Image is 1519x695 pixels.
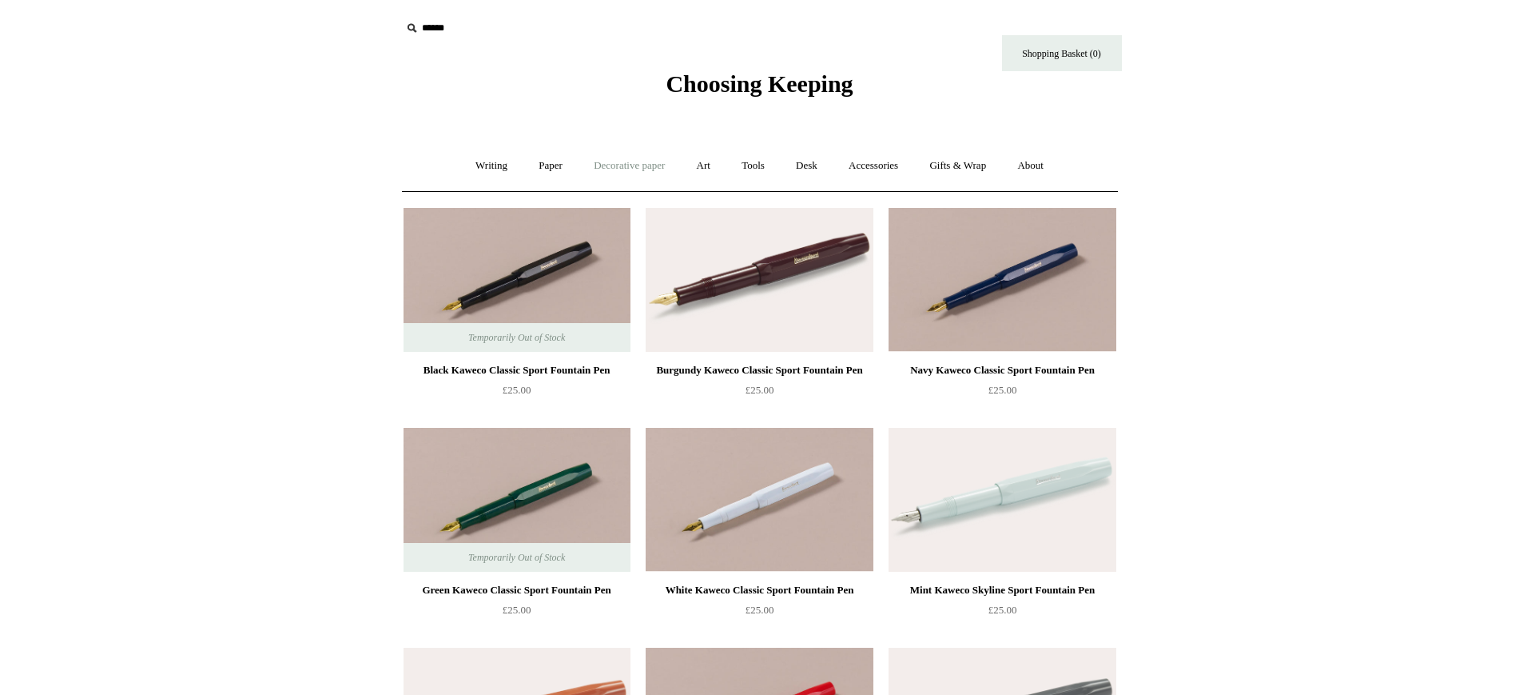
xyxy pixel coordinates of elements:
div: Green Kaweco Classic Sport Fountain Pen [408,581,626,600]
a: Navy Kaweco Classic Sport Fountain Pen Navy Kaweco Classic Sport Fountain Pen [889,208,1115,352]
a: About [1003,145,1058,187]
span: Temporarily Out of Stock [452,543,581,572]
a: Black Kaweco Classic Sport Fountain Pen Black Kaweco Classic Sport Fountain Pen Temporarily Out o... [404,208,630,352]
img: Navy Kaweco Classic Sport Fountain Pen [889,208,1115,352]
a: Paper [524,145,577,187]
a: Burgundy Kaweco Classic Sport Fountain Pen £25.00 [646,361,873,426]
a: Tools [727,145,779,187]
span: £25.00 [988,604,1017,616]
a: Shopping Basket (0) [1002,35,1122,71]
a: Desk [781,145,832,187]
span: £25.00 [746,384,774,396]
a: White Kaweco Classic Sport Fountain Pen £25.00 [646,581,873,646]
a: Mint Kaweco Skyline Sport Fountain Pen £25.00 [889,581,1115,646]
a: Choosing Keeping [666,83,853,94]
span: £25.00 [503,604,531,616]
a: Green Kaweco Classic Sport Fountain Pen £25.00 [404,581,630,646]
a: Navy Kaweco Classic Sport Fountain Pen £25.00 [889,361,1115,426]
a: Decorative paper [579,145,679,187]
span: £25.00 [988,384,1017,396]
div: Mint Kaweco Skyline Sport Fountain Pen [893,581,1111,600]
a: Black Kaweco Classic Sport Fountain Pen £25.00 [404,361,630,426]
span: £25.00 [746,604,774,616]
img: Green Kaweco Classic Sport Fountain Pen [404,428,630,572]
div: Navy Kaweco Classic Sport Fountain Pen [893,361,1111,380]
a: Art [682,145,725,187]
img: Burgundy Kaweco Classic Sport Fountain Pen [646,208,873,352]
span: Choosing Keeping [666,70,853,97]
a: Green Kaweco Classic Sport Fountain Pen Green Kaweco Classic Sport Fountain Pen Temporarily Out o... [404,428,630,572]
a: Gifts & Wrap [915,145,1000,187]
a: Accessories [834,145,913,187]
a: White Kaweco Classic Sport Fountain Pen White Kaweco Classic Sport Fountain Pen [646,428,873,572]
div: Black Kaweco Classic Sport Fountain Pen [408,361,626,380]
span: £25.00 [503,384,531,396]
div: White Kaweco Classic Sport Fountain Pen [650,581,869,600]
div: Burgundy Kaweco Classic Sport Fountain Pen [650,361,869,380]
a: Mint Kaweco Skyline Sport Fountain Pen Mint Kaweco Skyline Sport Fountain Pen [889,428,1115,572]
img: Black Kaweco Classic Sport Fountain Pen [404,208,630,352]
span: Temporarily Out of Stock [452,323,581,352]
a: Writing [461,145,522,187]
img: White Kaweco Classic Sport Fountain Pen [646,428,873,572]
a: Burgundy Kaweco Classic Sport Fountain Pen Burgundy Kaweco Classic Sport Fountain Pen [646,208,873,352]
img: Mint Kaweco Skyline Sport Fountain Pen [889,428,1115,572]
